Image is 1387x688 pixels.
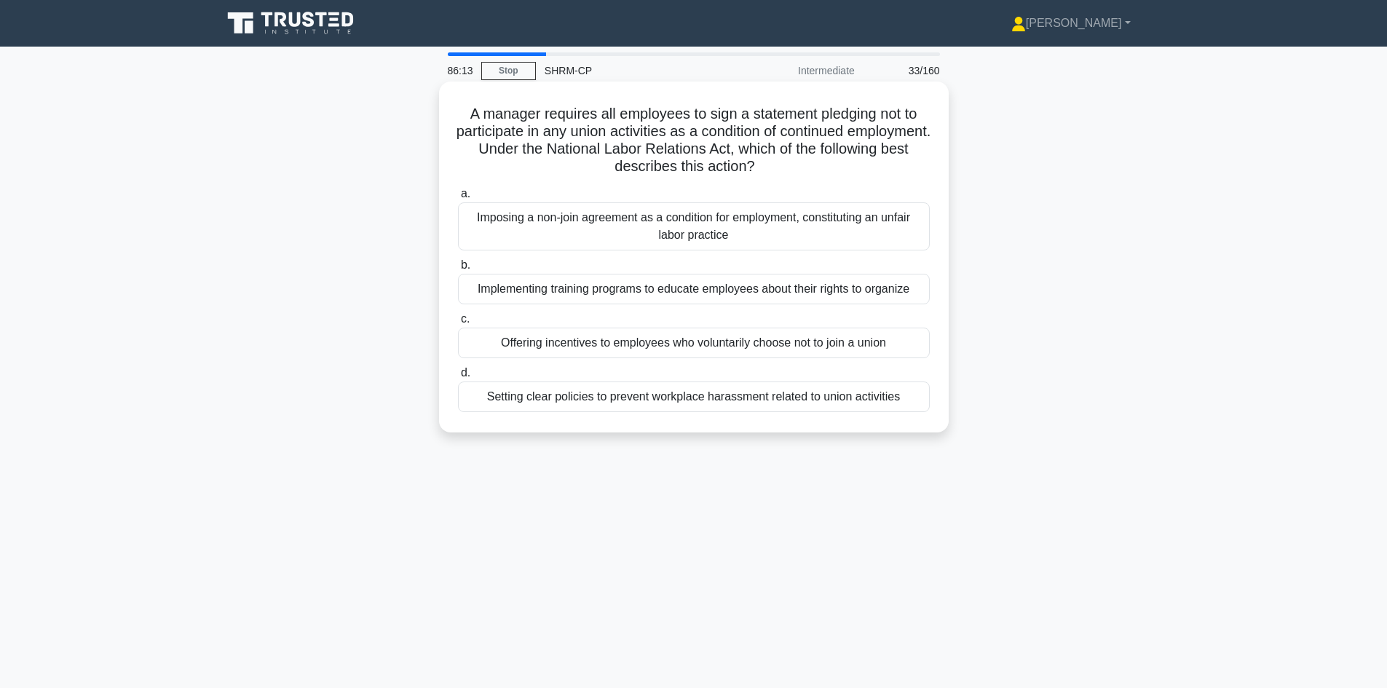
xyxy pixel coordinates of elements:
[458,202,930,250] div: Imposing a non-join agreement as a condition for employment, constituting an unfair labor practice
[439,56,481,85] div: 86:13
[864,56,949,85] div: 33/160
[461,187,470,199] span: a.
[458,381,930,412] div: Setting clear policies to prevent workplace harassment related to union activities
[461,312,470,325] span: c.
[536,56,736,85] div: SHRM-CP
[481,62,536,80] a: Stop
[736,56,864,85] div: Intermediate
[458,328,930,358] div: Offering incentives to employees who voluntarily choose not to join a union
[458,274,930,304] div: Implementing training programs to educate employees about their rights to organize
[461,366,470,379] span: d.
[457,105,931,176] h5: A manager requires all employees to sign a statement pledging not to participate in any union act...
[461,258,470,271] span: b.
[976,9,1166,38] a: [PERSON_NAME]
